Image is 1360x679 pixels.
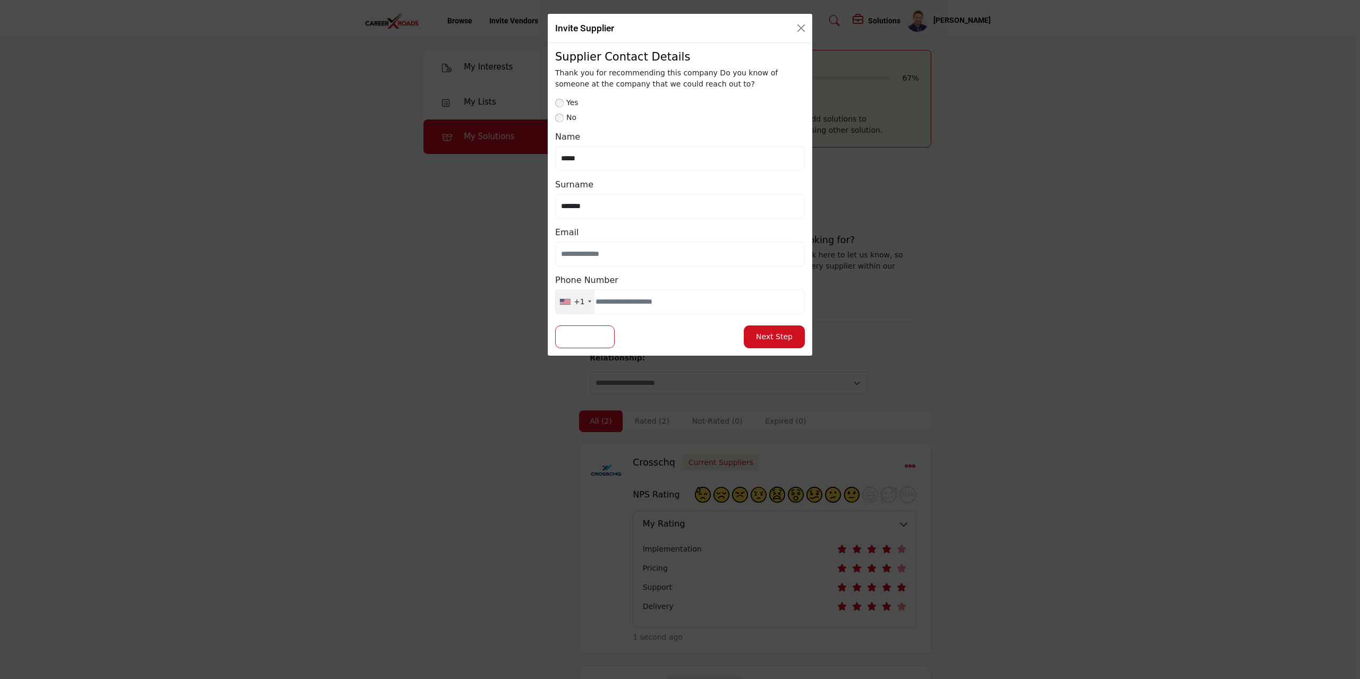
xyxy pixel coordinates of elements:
p: Thank you for recommending this company Do you know of someone at the company that we could reach... [555,67,805,90]
label: No [566,112,576,123]
h4: Supplier Contact Details [555,50,805,64]
label: Email [555,226,579,239]
label: Name [555,131,580,143]
label: Surname [555,178,593,191]
label: Yes [566,97,579,108]
div: United States: +1 [556,290,594,314]
button: Back [555,325,615,348]
h1: Invite Supplier [555,21,614,35]
div: +1 [574,296,585,307]
button: Next Step [744,325,805,348]
button: Close [794,21,809,36]
label: Phone Number [555,274,618,287]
